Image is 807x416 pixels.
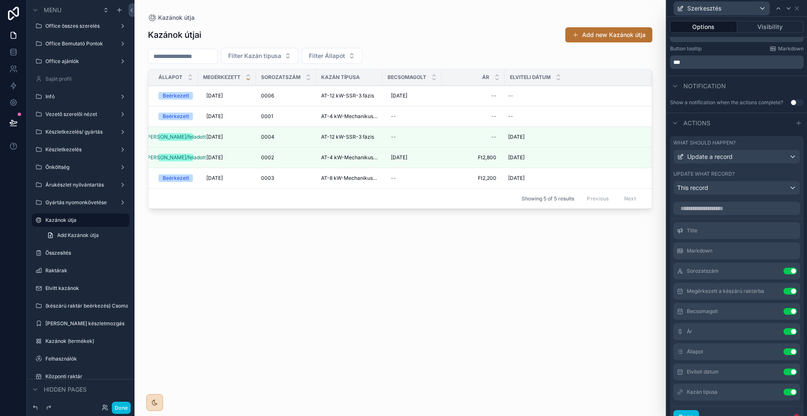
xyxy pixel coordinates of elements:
[45,40,113,47] label: Office Bemutató Pontok
[687,369,719,375] span: Elviteli dátum
[687,4,721,13] span: Szerkesztés
[112,402,131,414] button: Done
[510,74,551,81] span: Elviteli dátum
[203,74,240,81] span: Megérkezett
[45,111,113,118] label: Vezető szerelői nézet
[677,184,708,192] span: This record
[45,93,113,100] label: Infó
[44,385,87,394] span: Hidden pages
[45,23,113,29] label: Office összes szerelés
[45,338,124,345] label: Kazánok (termékek)
[42,229,129,242] a: Add Kazánok útja
[687,348,703,355] span: Állapot
[673,181,800,195] button: This record
[45,320,124,327] label: [PERSON_NAME] készletmozgás
[687,153,733,161] span: Update a record
[321,74,360,81] span: Kazán típusa
[673,140,736,146] label: What should happen?
[687,288,764,295] span: Megérkezett a készárú raktárba
[388,74,426,81] span: Becsomagolt
[687,389,717,395] span: Kazán típusa
[670,21,737,33] button: Options
[45,250,124,256] label: Összesítés
[687,308,718,315] span: Becsomagolt
[687,247,712,254] span: Markdown
[670,45,702,52] label: Button tooltip
[673,1,770,16] button: Szerkesztés
[45,164,113,171] label: Önköltség
[45,199,113,206] label: Gyártás nyomonkövetése
[45,373,124,380] label: Központi raktár
[261,74,301,81] span: Sorozatszám
[687,268,719,274] span: Sorozatszám
[482,74,489,81] span: Ár
[687,328,692,335] span: Ár
[683,119,710,127] span: Actions
[45,355,124,362] label: Felhasználók
[45,303,128,309] label: (készárú raktár beérkezés) Csomag kiküldő cég
[44,6,61,14] span: Menu
[737,21,804,33] button: Visibility
[45,146,113,153] label: Készletkezelés
[45,129,113,135] label: Készletkezelés/ gyártás
[45,182,113,188] label: Árukészlet nyilvántartás
[673,150,800,164] button: Update a record
[45,76,124,82] label: Saját profil
[673,171,735,177] label: Update what record?
[670,99,783,106] div: Show a notification when the actions complete?
[683,82,726,90] span: Notification
[670,55,804,69] div: scrollable content
[57,232,99,239] span: Add Kazánok útja
[45,58,113,65] label: Office ajánlók
[45,285,124,292] label: Elvitt kazánok
[522,195,574,202] span: Showing 5 of 5 results
[687,227,697,234] span: Title
[770,45,804,52] a: Markdown
[45,267,124,274] label: Raktárak
[778,45,804,52] span: Markdown
[45,217,124,224] label: Kazánok útja
[158,74,182,81] span: Állapot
